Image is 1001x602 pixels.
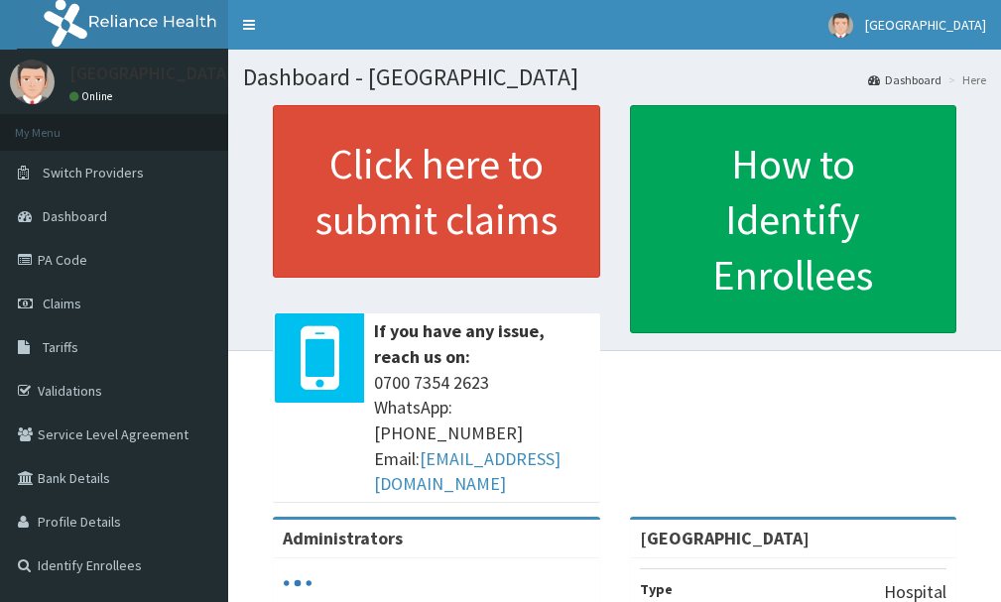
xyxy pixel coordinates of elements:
[283,527,403,549] b: Administrators
[43,207,107,225] span: Dashboard
[828,13,853,38] img: User Image
[374,370,590,498] span: 0700 7354 2623 WhatsApp: [PHONE_NUMBER] Email:
[374,447,561,496] a: [EMAIL_ADDRESS][DOMAIN_NAME]
[630,105,957,333] a: How to Identify Enrollees
[374,319,545,368] b: If you have any issue, reach us on:
[943,71,986,88] li: Here
[243,64,986,90] h1: Dashboard - [GEOGRAPHIC_DATA]
[43,295,81,312] span: Claims
[10,60,55,104] img: User Image
[69,64,233,82] p: [GEOGRAPHIC_DATA]
[283,568,313,598] svg: audio-loading
[868,71,941,88] a: Dashboard
[273,105,600,278] a: Click here to submit claims
[69,89,117,103] a: Online
[640,580,673,598] b: Type
[640,527,810,549] strong: [GEOGRAPHIC_DATA]
[865,16,986,34] span: [GEOGRAPHIC_DATA]
[43,338,78,356] span: Tariffs
[43,164,144,181] span: Switch Providers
